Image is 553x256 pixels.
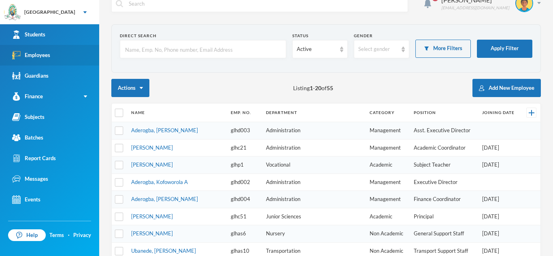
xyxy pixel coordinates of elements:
th: Joining Date [478,104,521,122]
button: Actions [111,79,149,97]
a: Aderogba, [PERSON_NAME] [131,127,198,133]
td: glhd002 [227,173,262,191]
td: glhd004 [227,191,262,208]
button: Apply Filter [477,40,532,58]
td: Administration [262,191,366,208]
td: Management [366,139,410,157]
div: Employees [12,51,50,59]
td: Administration [262,122,366,140]
div: [EMAIL_ADDRESS][DOMAIN_NAME] [441,5,509,11]
div: Students [12,30,45,39]
td: glhas6 [227,225,262,243]
td: glhp1 [227,157,262,174]
a: [PERSON_NAME] [131,213,173,220]
div: Direct Search [120,33,286,39]
td: glhc21 [227,139,262,157]
td: Academic Coordinator [410,139,478,157]
a: Aderogba, [PERSON_NAME] [131,196,198,202]
a: [PERSON_NAME] [131,230,173,237]
a: Terms [49,231,64,239]
td: Asst. Executive Director [410,122,478,140]
td: [DATE] [478,139,521,157]
b: 1 [310,85,313,91]
td: Academic [366,157,410,174]
td: Vocational [262,157,366,174]
td: General Support Staff [410,225,478,243]
td: [DATE] [478,157,521,174]
input: Name, Emp. No, Phone number, Email Address [124,40,282,59]
td: [DATE] [478,208,521,225]
a: Privacy [73,231,91,239]
div: Active [297,45,336,53]
b: 20 [315,85,321,91]
td: Academic [366,208,410,225]
th: Department [262,104,366,122]
td: Management [366,122,410,140]
th: Category [366,104,410,122]
div: [GEOGRAPHIC_DATA] [24,8,75,16]
td: Principal [410,208,478,225]
td: Subject Teacher [410,157,478,174]
div: Batches [12,133,43,142]
td: glhc51 [227,208,262,225]
td: glhd003 [227,122,262,140]
td: Executive Director [410,173,478,191]
span: Listing - of [293,84,333,92]
b: 55 [327,85,333,91]
div: Gender [354,33,409,39]
div: Status [292,33,348,39]
a: Aderogba, Kofoworola A [131,179,188,185]
td: Management [366,191,410,208]
img: logo [4,4,21,21]
div: Subjects [12,113,45,121]
a: Help [8,229,46,241]
th: Name [127,104,227,122]
div: Select gender [358,45,398,53]
td: [DATE] [478,191,521,208]
div: Report Cards [12,154,56,163]
div: · [68,231,70,239]
td: [DATE] [478,225,521,243]
td: Nursery [262,225,366,243]
button: More Filters [415,40,471,58]
img: + [529,110,534,116]
td: Junior Sciences [262,208,366,225]
div: Finance [12,92,43,101]
td: Management [366,173,410,191]
div: Events [12,195,40,204]
th: Emp. No. [227,104,262,122]
a: [PERSON_NAME] [131,144,173,151]
button: Add New Employee [472,79,541,97]
th: Position [410,104,478,122]
div: Guardians [12,72,49,80]
td: Administration [262,139,366,157]
td: Finance Coordinator [410,191,478,208]
a: [PERSON_NAME] [131,161,173,168]
td: Administration [262,173,366,191]
div: Messages [12,175,48,183]
a: Ubanede, [PERSON_NAME] [131,248,196,254]
td: Non Academic [366,225,410,243]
